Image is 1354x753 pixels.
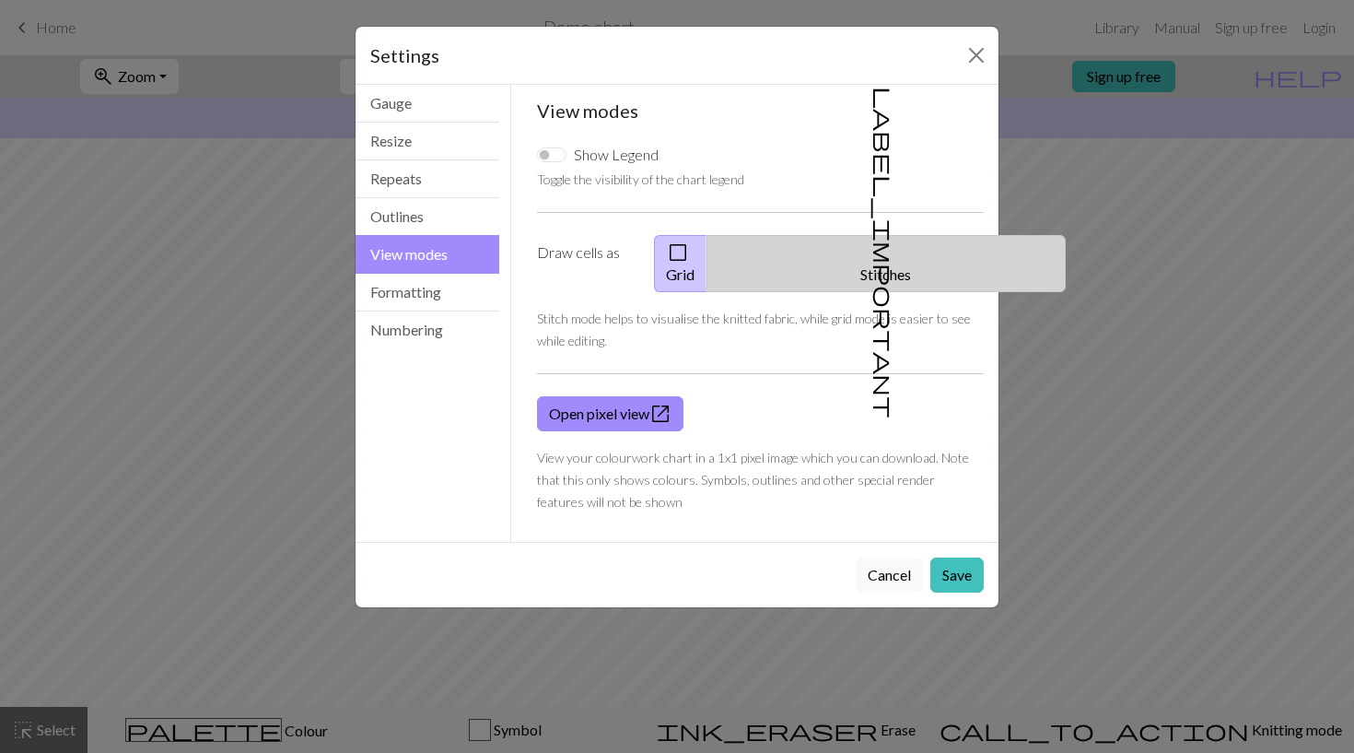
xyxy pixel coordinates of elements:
button: Gauge [356,85,499,123]
button: Grid [654,235,707,292]
label: Show Legend [574,144,659,166]
button: Close [962,41,991,70]
button: Numbering [356,312,499,348]
button: Outlines [356,198,499,236]
span: check_box_outline_blank [667,240,689,265]
button: Save [930,558,984,593]
button: Formatting [356,274,499,312]
h5: View modes [537,100,985,122]
button: View modes [356,235,499,274]
button: Repeats [356,160,499,198]
label: Draw cells as [526,235,643,292]
button: Cancel [856,558,923,593]
h5: Settings [370,41,439,69]
small: Toggle the visibility of the chart legend [537,171,744,187]
small: View your colourwork chart in a 1x1 pixel image which you can download. Note that this only shows... [537,450,969,510]
span: open_in_new [649,401,671,427]
button: Resize [356,123,499,160]
small: Stitch mode helps to visualise the knitted fabric, while grid mode is easier to see while editing. [537,311,971,348]
button: Stitches [706,235,1066,292]
span: label_important [871,87,897,418]
a: Open pixel view [537,396,683,431]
